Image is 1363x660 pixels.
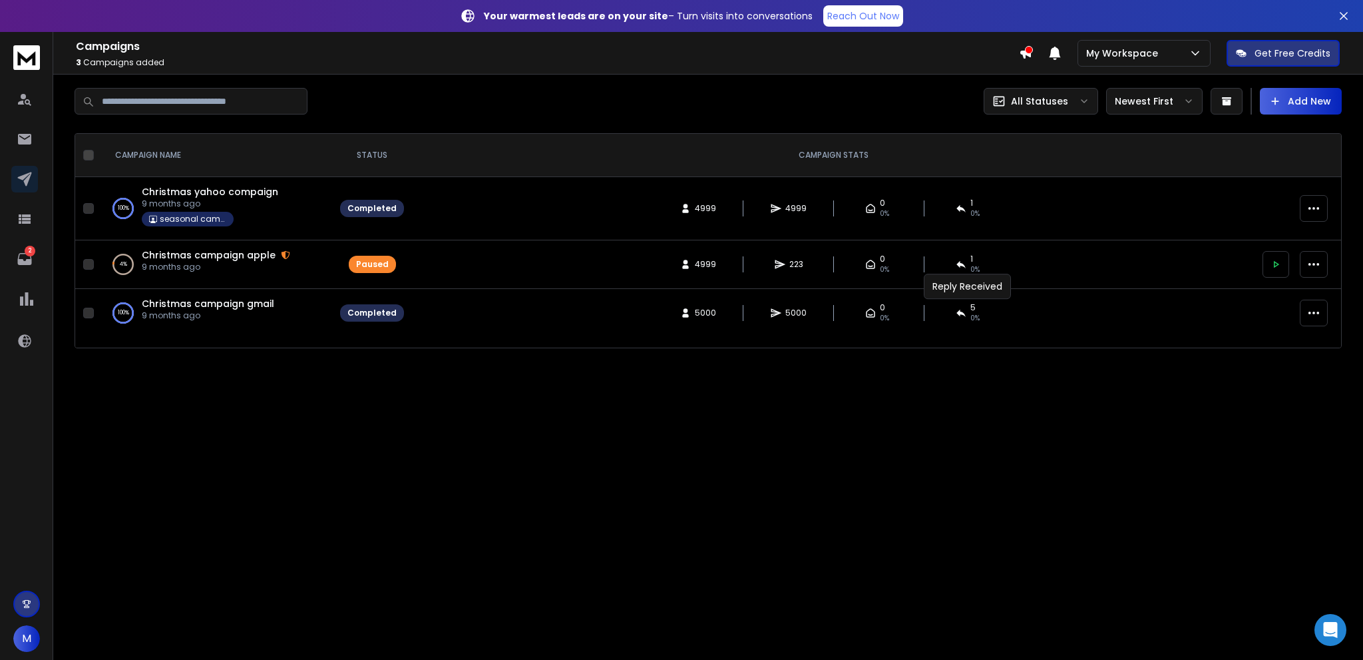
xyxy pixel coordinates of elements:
[880,254,885,264] span: 0
[13,625,40,652] button: M
[789,259,803,270] span: 223
[1086,47,1163,60] p: My Workspace
[332,134,412,177] th: STATUS
[695,259,716,270] span: 4999
[76,39,1019,55] h1: Campaigns
[356,259,389,270] div: Paused
[142,297,274,310] a: Christmas campaign gmail
[970,208,980,219] span: 0 %
[120,258,127,271] p: 4 %
[970,198,973,208] span: 1
[99,177,332,240] td: 100%Christmas yahoo compaign9 months agoseasonal campaign 2
[924,274,1011,299] div: Reply Received
[880,313,889,324] span: 0%
[970,302,976,313] span: 5
[142,198,278,209] p: 9 months ago
[347,308,397,318] div: Completed
[118,306,129,320] p: 100 %
[970,254,973,264] span: 1
[142,185,278,198] a: Christmas yahoo compaign
[142,248,276,262] a: Christmas campaign apple
[99,289,332,338] td: 100%Christmas campaign gmail9 months ago
[1011,95,1068,108] p: All Statuses
[347,203,397,214] div: Completed
[785,308,807,318] span: 5000
[880,208,889,219] span: 0%
[412,134,1255,177] th: CAMPAIGN STATS
[823,5,903,27] a: Reach Out Now
[11,246,38,272] a: 2
[1106,88,1203,115] button: Newest First
[142,262,290,272] p: 9 months ago
[1255,47,1330,60] p: Get Free Credits
[484,9,813,23] p: – Turn visits into conversations
[880,302,885,313] span: 0
[880,264,889,275] span: 0%
[785,203,807,214] span: 4999
[695,203,716,214] span: 4999
[695,308,716,318] span: 5000
[99,134,332,177] th: CAMPAIGN NAME
[99,240,332,289] td: 4%Christmas campaign apple9 months ago
[13,45,40,70] img: logo
[76,57,81,68] span: 3
[970,264,980,275] span: 0 %
[880,198,885,208] span: 0
[1260,88,1342,115] button: Add New
[970,313,980,324] span: 0 %
[160,214,226,224] p: seasonal campaign 2
[827,9,899,23] p: Reach Out Now
[1314,614,1346,646] div: Open Intercom Messenger
[118,202,129,215] p: 100 %
[142,310,274,321] p: 9 months ago
[25,246,35,256] p: 2
[1227,40,1340,67] button: Get Free Credits
[76,57,1019,68] p: Campaigns added
[484,9,668,23] strong: Your warmest leads are on your site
